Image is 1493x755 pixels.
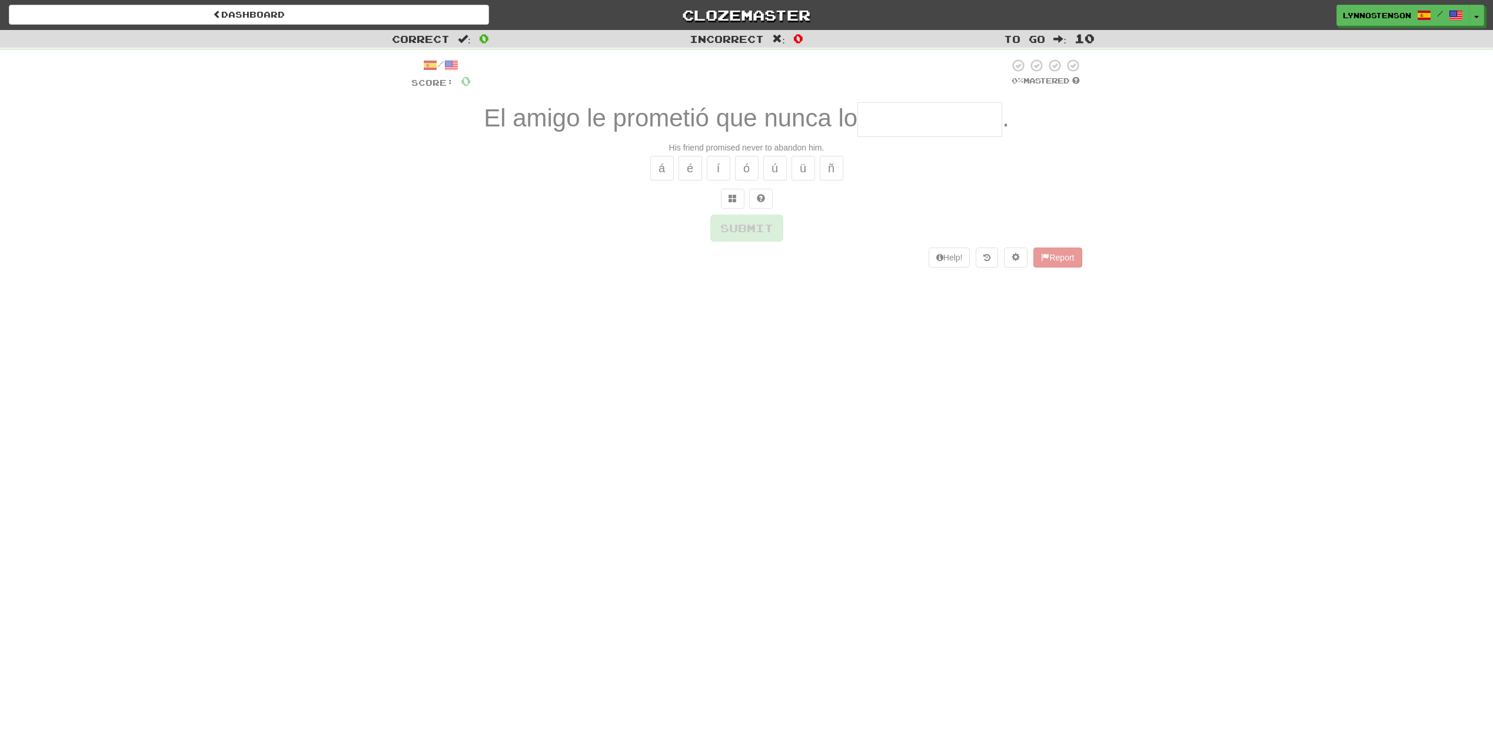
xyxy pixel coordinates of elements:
button: ú [763,156,787,181]
span: / [1437,9,1443,18]
span: : [772,34,785,44]
button: Single letter hint - you only get 1 per sentence and score half the points! alt+h [749,189,773,209]
button: é [679,156,702,181]
div: / [411,58,471,73]
div: His friend promised never to abandon him. [411,142,1082,153]
a: Clozemaster [507,5,987,25]
button: Report [1033,248,1082,268]
a: Dashboard [9,5,489,25]
span: : [1053,34,1066,44]
span: 10 [1075,31,1095,45]
span: 0 [479,31,489,45]
span: . [1002,104,1009,132]
button: í [707,156,730,181]
span: 0 [793,31,803,45]
span: : [458,34,471,44]
button: Help! [929,248,970,268]
button: á [650,156,674,181]
a: lynnostenson / [1336,5,1469,26]
span: Score: [411,78,454,88]
button: ü [792,156,815,181]
button: ñ [820,156,843,181]
button: ó [735,156,759,181]
span: Correct [392,33,450,45]
span: Incorrect [690,33,764,45]
span: 0 [461,74,471,88]
button: Switch sentence to multiple choice alt+p [721,189,744,209]
button: Round history (alt+y) [976,248,998,268]
span: lynnostenson [1343,10,1411,21]
span: 0 % [1012,76,1023,85]
button: Submit [710,215,783,242]
span: El amigo le prometió que nunca lo [484,104,857,132]
span: To go [1004,33,1045,45]
div: Mastered [1009,76,1082,86]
